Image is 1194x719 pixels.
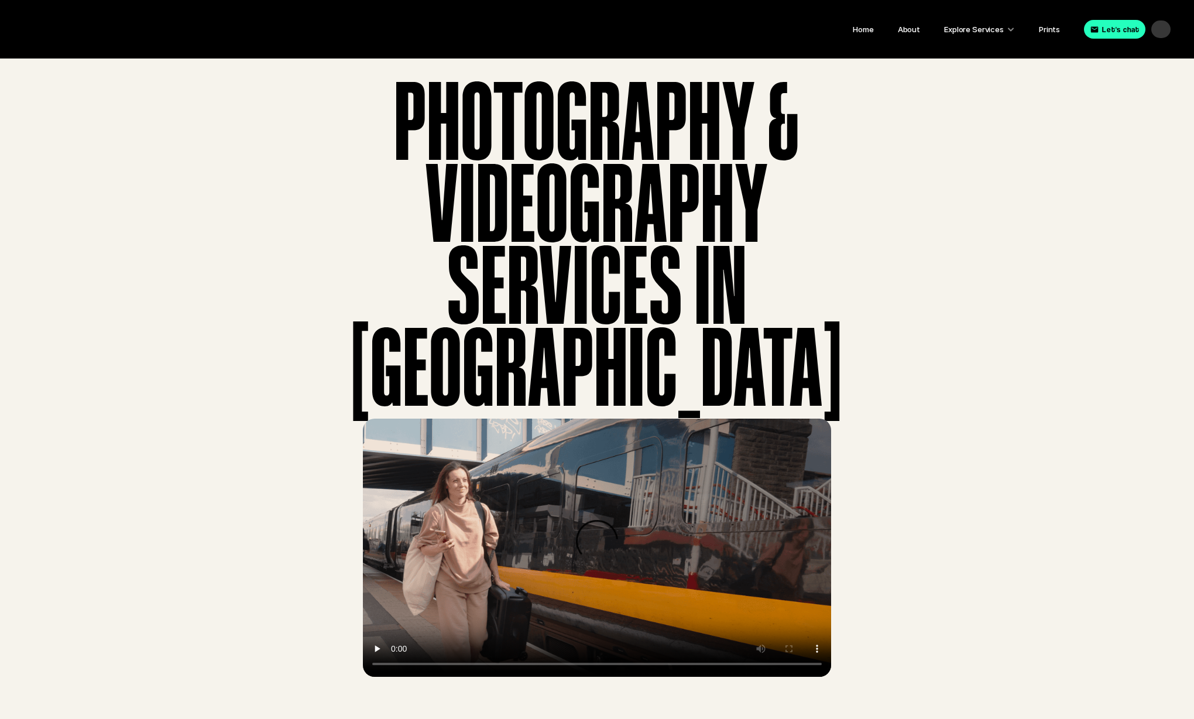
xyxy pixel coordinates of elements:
p: Explore Services [944,22,1004,37]
p: Let's chat [1102,22,1140,37]
a: About [898,25,920,34]
h1: Photography & Videography services in [GEOGRAPHIC_DATA] [304,76,890,404]
a: Home [853,25,873,34]
a: Let's chat [1084,20,1145,39]
a: Prints [1039,25,1060,34]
